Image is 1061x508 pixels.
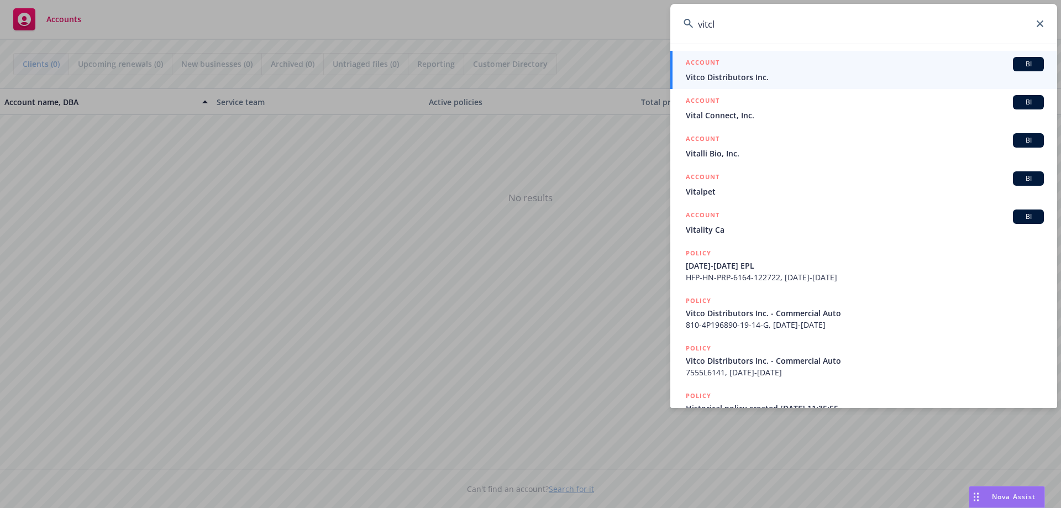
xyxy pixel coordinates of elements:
a: POLICYVitco Distributors Inc. - Commercial Auto810-4P196890-19-14-G, [DATE]-[DATE] [670,289,1057,337]
span: Nova Assist [992,492,1036,501]
span: BI [1017,135,1039,145]
h5: POLICY [686,343,711,354]
h5: ACCOUNT [686,133,719,146]
input: Search... [670,4,1057,44]
span: BI [1017,174,1039,184]
h5: POLICY [686,390,711,401]
h5: ACCOUNT [686,210,719,223]
button: Nova Assist [969,486,1045,508]
h5: ACCOUNT [686,171,719,185]
a: ACCOUNTBIVital Connect, Inc. [670,89,1057,127]
a: POLICYHistorical policy created [DATE] 11:35:55 [670,384,1057,432]
span: Vitco Distributors Inc. [686,71,1044,83]
span: BI [1017,97,1039,107]
span: Vitality Ca [686,224,1044,235]
span: 810-4P196890-19-14-G, [DATE]-[DATE] [686,319,1044,331]
span: [DATE]-[DATE] EPL [686,260,1044,271]
a: ACCOUNTBIVitco Distributors Inc. [670,51,1057,89]
h5: POLICY [686,295,711,306]
a: ACCOUNTBIVitalpet [670,165,1057,203]
span: Vitalli Bio, Inc. [686,148,1044,159]
span: 7555L6141, [DATE]-[DATE] [686,366,1044,378]
h5: ACCOUNT [686,57,719,70]
span: Vitalpet [686,186,1044,197]
span: HFP-HN-PRP-6164-122722, [DATE]-[DATE] [686,271,1044,283]
span: Vitco Distributors Inc. - Commercial Auto [686,307,1044,319]
h5: POLICY [686,248,711,259]
span: Vitco Distributors Inc. - Commercial Auto [686,355,1044,366]
h5: ACCOUNT [686,95,719,108]
span: Vital Connect, Inc. [686,109,1044,121]
a: ACCOUNTBIVitalli Bio, Inc. [670,127,1057,165]
a: POLICYVitco Distributors Inc. - Commercial Auto7555L6141, [DATE]-[DATE] [670,337,1057,384]
a: ACCOUNTBIVitality Ca [670,203,1057,242]
span: BI [1017,59,1039,69]
a: POLICY[DATE]-[DATE] EPLHFP-HN-PRP-6164-122722, [DATE]-[DATE] [670,242,1057,289]
span: BI [1017,212,1039,222]
div: Drag to move [969,486,983,507]
span: Historical policy created [DATE] 11:35:55 [686,402,1044,414]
